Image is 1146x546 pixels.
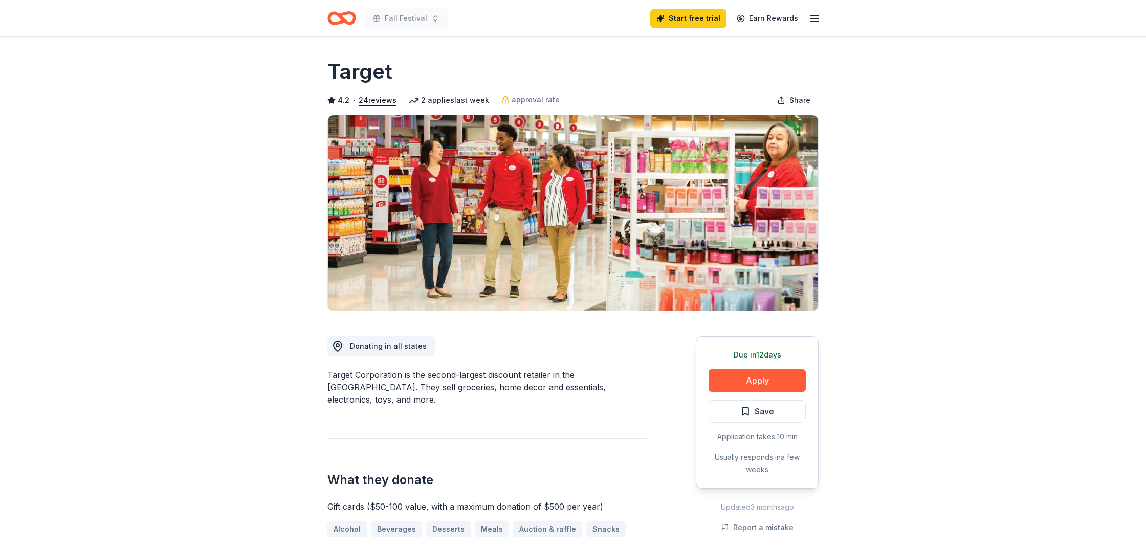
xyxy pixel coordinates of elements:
[731,9,804,28] a: Earn Rewards
[327,369,647,406] div: Target Corporation is the second-largest discount retailer in the [GEOGRAPHIC_DATA]. They sell gr...
[409,94,489,107] div: 2 applies last week
[696,501,819,513] div: Updated 3 months ago
[501,94,560,106] a: approval rate
[364,8,448,29] button: Fall Festival
[371,521,422,537] a: Beverages
[709,431,806,443] div: Application takes 10 min
[338,94,349,107] span: 4.2
[328,115,818,311] img: Image for Target
[709,400,806,423] button: Save
[359,94,396,107] button: 24reviews
[769,90,819,111] button: Share
[709,369,806,392] button: Apply
[709,349,806,361] div: Due in 12 days
[352,96,356,104] span: •
[513,521,582,537] a: Auction & raffle
[350,342,427,350] span: Donating in all states
[385,12,427,25] span: Fall Festival
[512,94,560,106] span: approval rate
[426,521,471,537] a: Desserts
[709,451,806,476] div: Usually responds in a few weeks
[789,94,810,107] span: Share
[327,500,647,513] div: Gift cards ($50-100 value, with a maximum donation of $500 per year)
[650,9,726,28] a: Start free trial
[755,405,774,418] span: Save
[327,57,392,86] h1: Target
[475,521,509,537] a: Meals
[721,521,794,534] button: Report a mistake
[327,6,356,30] a: Home
[327,472,647,488] h2: What they donate
[586,521,626,537] a: Snacks
[327,521,367,537] a: Alcohol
